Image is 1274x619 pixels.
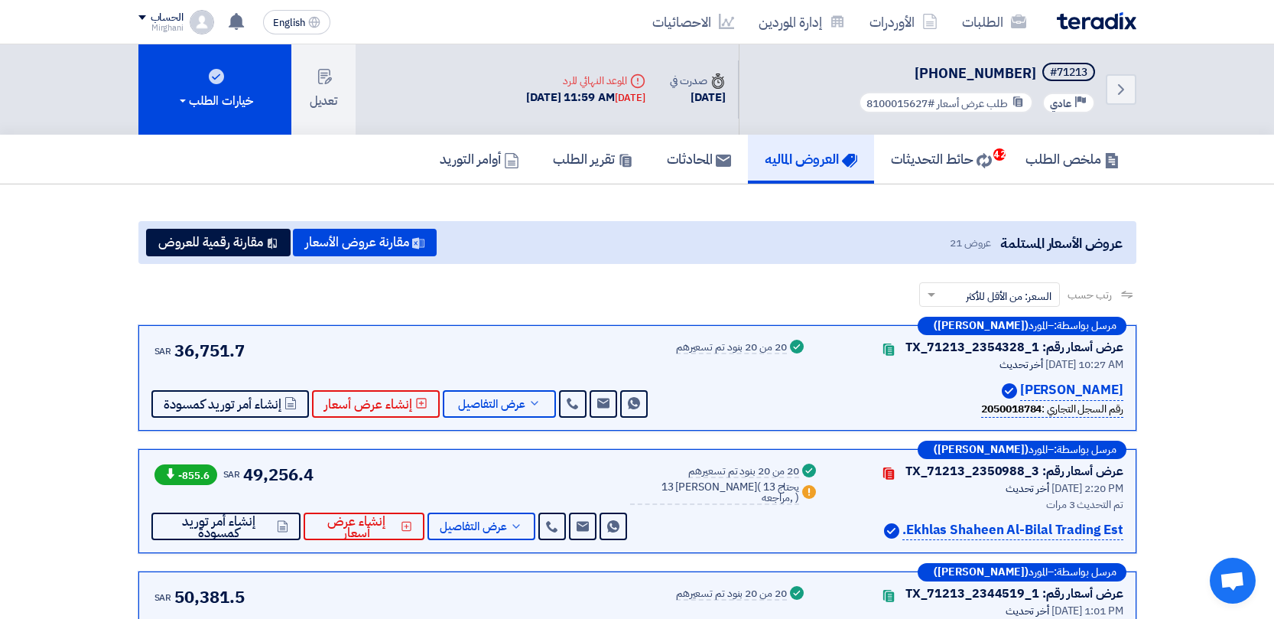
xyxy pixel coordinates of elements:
button: إنشاء عرض أسعار [312,390,440,418]
button: مقارنة رقمية للعروض [146,229,291,256]
h5: المحادثات [667,150,731,168]
h5: حائط التحديثات [891,150,992,168]
span: 36,751.7 [174,338,244,363]
button: إنشاء أمر توريد كمسودة [151,390,309,418]
p: Ekhlas Shaheen Al-Bilal Trading Est. [902,520,1123,541]
div: Mirghani [138,24,184,32]
a: الاحصائيات [640,4,746,40]
div: [DATE] [615,90,645,106]
span: المورد [1029,567,1048,578]
div: #71213 [1050,67,1087,78]
span: #8100015627 [866,96,934,112]
span: 42 [993,148,1006,161]
span: مرسل بواسطة: [1054,321,1116,331]
span: English [273,18,305,28]
span: 49,256.4 [243,462,313,487]
span: [DATE] 2:20 PM [1051,481,1123,497]
span: 13 يحتاج مراجعه, [762,479,799,506]
div: رقم السجل التجاري : [981,401,1123,418]
span: إنشاء أمر توريد كمسودة [164,516,274,539]
button: إنشاء عرض أسعار [304,513,424,540]
span: إنشاء عرض أسعار [316,516,398,539]
a: ملخص الطلب [1009,135,1136,184]
button: English [263,10,330,34]
span: عرض التفاصيل [458,399,525,410]
span: 50,381.5 [174,585,244,610]
div: الحساب [151,11,184,24]
span: [DATE] 10:27 AM [1045,357,1123,373]
span: SAR [154,591,172,604]
button: إنشاء أمر توريد كمسودة [151,513,301,540]
div: تم التحديث 3 مرات [837,497,1123,513]
span: عروض الأسعار المستلمة [1000,233,1122,253]
span: مرسل بواسطة: [1054,567,1116,578]
div: 13 [PERSON_NAME] [630,482,799,505]
button: خيارات الطلب [138,44,291,135]
span: عادي [1050,96,1071,111]
span: [DATE] 1:01 PM [1051,603,1123,619]
img: Verified Account [884,523,899,539]
span: طلب عرض أسعار [937,96,1008,112]
div: عرض أسعار رقم: TX_71213_2354328_1 [905,338,1123,357]
a: المحادثات [650,135,748,184]
p: [PERSON_NAME] [1020,380,1123,401]
div: عرض أسعار رقم: TX_71213_2350988_3 [905,462,1123,481]
span: مرسل بواسطة: [1054,445,1116,455]
b: ([PERSON_NAME]) [934,321,1029,331]
a: أوامر التوريد [423,135,536,184]
span: السعر: من الأقل للأكثر [966,288,1051,305]
div: عرض أسعار رقم: TX_71213_2344519_1 [905,585,1123,603]
h5: أوامر التوريد [440,150,519,168]
a: Open chat [1210,558,1256,604]
span: المورد [1029,445,1048,455]
div: [DATE] 11:59 AM [526,89,645,106]
div: 20 من 20 بنود تم تسعيرهم [676,588,787,601]
div: صدرت في [670,73,725,89]
div: 20 من 20 بنود تم تسعيرهم [676,342,787,354]
h5: 4087-911-8100015627 [856,63,1098,84]
img: Verified Account [1002,383,1017,399]
b: ([PERSON_NAME]) [934,445,1029,455]
button: عرض التفاصيل [427,513,535,540]
a: العروض الماليه [748,135,874,184]
h5: ملخص الطلب [1025,150,1120,168]
span: ( [757,479,761,495]
div: [DATE] [670,89,725,106]
span: -855.6 [154,464,217,485]
span: عرض التفاصيل [440,521,507,533]
span: رتب حسب [1068,287,1111,303]
img: Teradix logo [1057,12,1136,30]
span: أخر تحديث [1006,481,1049,497]
span: SAR [223,468,241,481]
a: الطلبات [950,4,1038,40]
div: 20 من 20 بنود تم تسعيرهم [688,466,799,478]
img: profile_test.png [190,10,214,34]
span: SAR [154,344,172,358]
span: عروض 21 [950,235,991,251]
b: ([PERSON_NAME]) [934,567,1029,578]
button: مقارنة عروض الأسعار [293,229,437,256]
div: – [918,441,1126,459]
div: – [918,317,1126,335]
span: ) [795,490,799,506]
a: تقرير الطلب [536,135,650,184]
a: إدارة الموردين [746,4,857,40]
b: 2050018784 [981,401,1042,417]
h5: العروض الماليه [765,150,857,168]
span: المورد [1029,321,1048,331]
div: – [918,563,1126,582]
button: عرض التفاصيل [443,390,556,418]
span: أخر تحديث [999,357,1043,373]
a: الأوردرات [857,4,950,40]
span: إنشاء عرض أسعار [324,399,412,410]
div: الموعد النهائي للرد [526,73,645,89]
button: تعديل [291,44,356,135]
span: [PHONE_NUMBER] [915,63,1036,83]
a: حائط التحديثات42 [874,135,1009,184]
span: إنشاء أمر توريد كمسودة [164,399,281,410]
span: أخر تحديث [1006,603,1049,619]
div: خيارات الطلب [177,92,253,110]
h5: تقرير الطلب [553,150,633,168]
